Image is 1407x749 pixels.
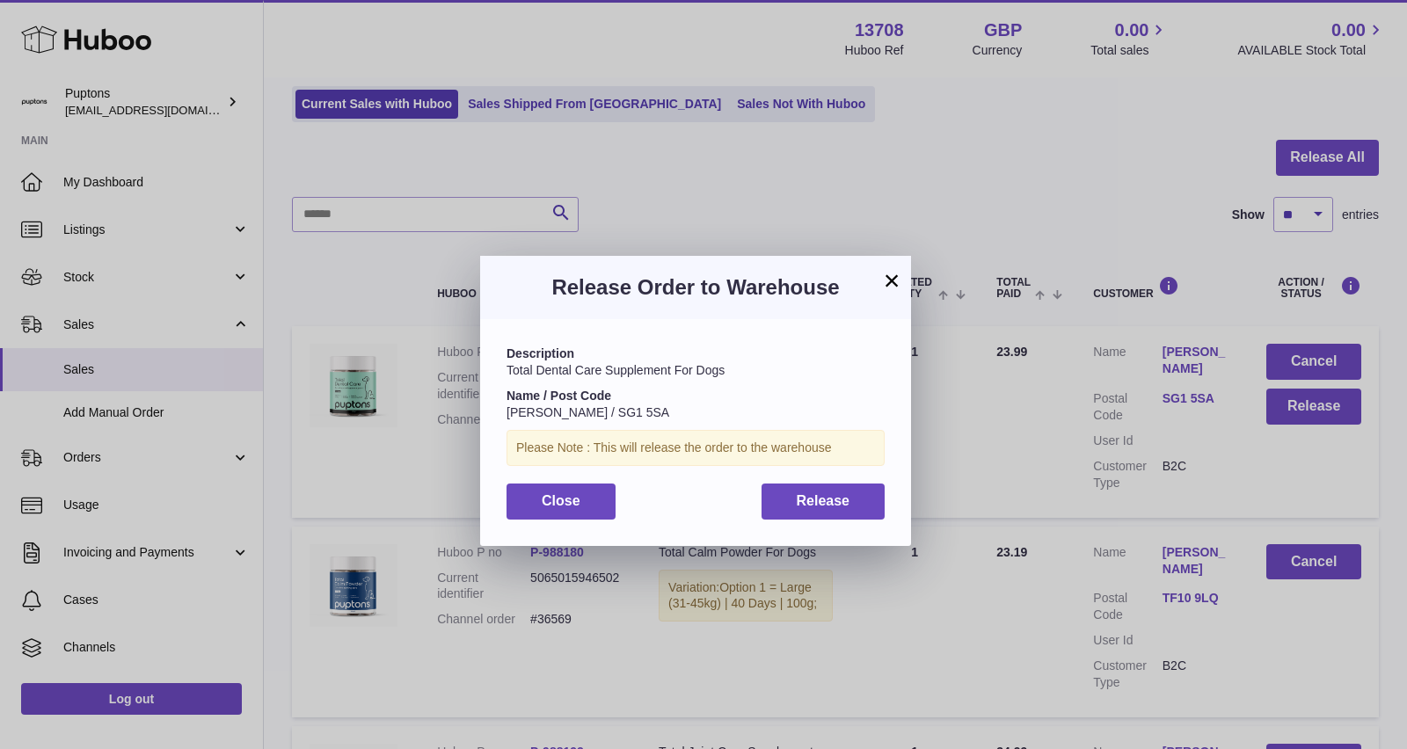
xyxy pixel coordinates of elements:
[507,273,885,302] h3: Release Order to Warehouse
[762,484,886,520] button: Release
[507,484,616,520] button: Close
[797,493,850,508] span: Release
[507,363,725,377] span: Total Dental Care Supplement For Dogs
[542,493,580,508] span: Close
[881,270,902,291] button: ×
[507,405,669,419] span: [PERSON_NAME] / SG1 5SA
[507,389,611,403] strong: Name / Post Code
[507,430,885,466] div: Please Note : This will release the order to the warehouse
[507,346,574,360] strong: Description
